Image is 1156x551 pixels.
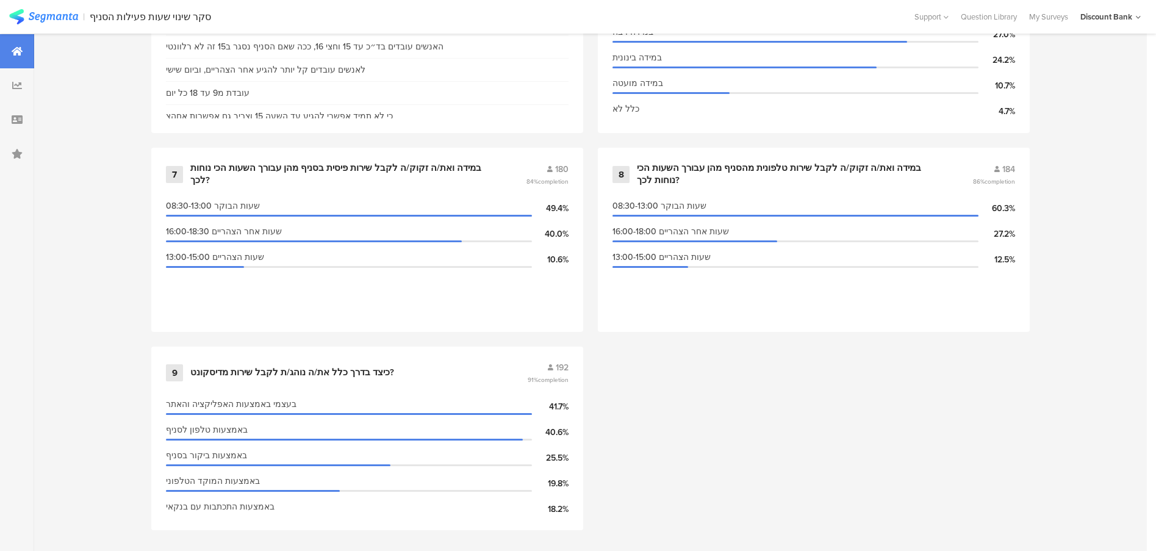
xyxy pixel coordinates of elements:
div: 4.7% [978,105,1015,118]
span: completion [538,375,569,384]
div: 10.7% [978,79,1015,92]
div: 27.2% [978,228,1015,240]
div: כיצד בדרך כלל את/ה נוהג/ת לקבל שירות מדיסקונט? [190,367,394,379]
span: שעות הבוקר 08:30-13:00 [166,200,260,212]
a: My Surveys [1023,11,1074,23]
div: 25.5% [532,452,569,464]
span: 184 [1002,163,1015,176]
div: 8 [612,166,630,183]
img: segmanta logo [9,9,78,24]
span: 91% [528,375,569,384]
div: 19.8% [532,477,569,490]
a: Question Library [955,11,1023,23]
span: באמצעות טלפון לסניף [166,423,248,436]
span: 192 [556,361,569,374]
span: באמצעות התכתבות עם בנקאי [166,500,275,513]
div: 60.3% [978,202,1015,215]
div: 40.0% [532,228,569,240]
span: שעות הבוקר 08:30-13:00 [612,200,706,212]
div: 41.7% [532,400,569,413]
div: לאנשים עובדים קל יותר להגיע אחר הצהריים, וביום שישי [166,63,365,76]
span: כלל לא [612,103,639,115]
div: 49.4% [532,202,569,215]
span: שעות אחר הצהריים 16:00-18:30 [166,225,282,238]
span: באמצעות המוקד הטלפוני [166,475,260,488]
span: 180 [555,163,569,176]
div: 9 [166,364,183,381]
div: במידה ואת/ה זקוק/ה לקבל שירות טלפונית מהסניף מהן עבורך השעות הכי נוחות לכך? [637,162,943,186]
div: סקר שינוי שעות פעילות הסניף [90,11,211,23]
div: עובדת מ9 עד 18 כל יום [166,87,250,99]
div: Support [914,7,949,26]
div: האנשים עובדים בד״כ עד 15 וחצי 16, ככה שאם הסניף נסגר ב15 זה לא רלוונטי [166,40,443,53]
span: 84% [526,177,569,186]
span: 86% [973,177,1015,186]
div: 24.2% [978,54,1015,67]
div: 7 [166,166,183,183]
span: שעות הצהריים 13:00-15:00 [612,251,711,264]
div: 40.6% [532,426,569,439]
span: בעצמי באמצעות האפליקציה והאתר [166,398,296,411]
span: באמצעות ביקור בסניף [166,449,247,462]
div: 10.6% [532,253,569,266]
div: Discount Bank [1080,11,1132,23]
span: במידה בינונית [612,51,662,64]
span: completion [985,177,1015,186]
div: כי לא תמיד אפשרי להגיע עד השעה 15 וצריך גם אפשרות אחהצ [166,110,393,123]
span: completion [538,177,569,186]
div: 18.2% [532,503,569,516]
span: שעות הצהריים 13:00-15:00 [166,251,264,264]
span: שעות אחר הצהריים 16:00-18:00 [612,225,729,238]
span: במידה מועטה [612,77,663,90]
div: 27.0% [978,28,1015,41]
div: 12.5% [978,253,1015,266]
div: | [83,10,85,24]
div: במידה ואת/ה זקוק/ה לקבל שירות פיסית בסניף מהן עבורך השעות הכי נוחות לכך? [190,162,497,186]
